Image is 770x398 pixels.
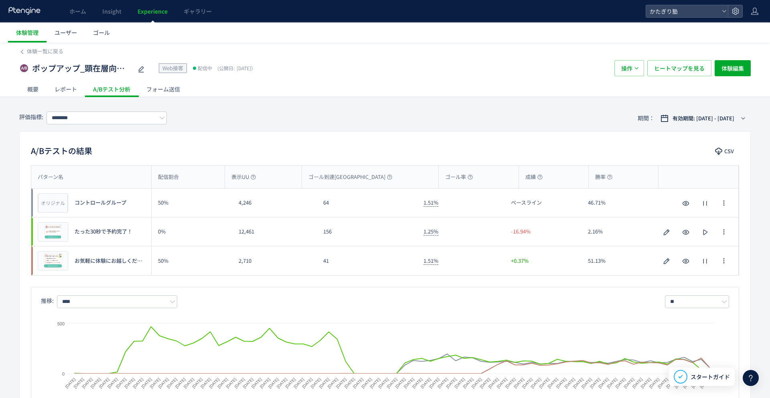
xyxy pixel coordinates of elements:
[437,377,449,389] text: [DATE]
[547,377,559,389] text: [DATE]
[318,377,330,389] text: [DATE]
[317,189,417,217] div: 64
[55,28,77,37] span: ユーザー
[614,60,644,76] button: 操作
[38,193,68,213] div: オリジナル
[479,377,491,389] text: [DATE]
[284,377,296,389] text: [DATE]
[102,7,122,15] span: Insight
[715,60,751,76] button: 体験編集
[152,246,232,275] div: 50%
[62,372,65,376] text: 0
[691,373,730,381] span: スタートガイド
[73,377,85,389] text: [DATE]
[184,7,212,15] span: ギャラリー
[411,377,423,389] text: [DATE]
[623,377,635,389] text: [DATE]
[582,217,659,246] div: 2.16%
[231,173,256,181] span: 表示UU
[191,377,203,389] text: [DATE]
[595,173,612,181] span: 勝率
[31,144,92,157] h2: A/Bテストの結果
[657,377,669,389] text: [DATE]
[152,217,232,246] div: 0%
[81,377,93,389] text: [DATE]
[638,112,654,125] span: 期間：
[525,173,543,181] span: 成績
[445,173,473,181] span: ゴール率
[581,377,593,389] text: [DATE]
[530,377,542,389] text: [DATE]
[445,377,457,389] text: [DATE]
[420,377,432,389] text: [DATE]
[640,377,652,389] text: [DATE]
[251,377,263,389] text: [DATE]
[64,377,76,389] text: [DATE]
[423,227,438,236] span: 1.25%
[563,377,575,389] text: [DATE]
[157,377,169,389] text: [DATE]
[75,257,147,265] span: お気軽に体験にお越しください
[428,377,440,389] text: [DATE]
[138,81,188,97] div: フォーム送信
[232,246,317,275] div: 2,710
[454,377,466,389] text: [DATE]
[344,377,356,389] text: [DATE]
[215,65,256,71] span: [DATE]）
[40,253,66,268] img: 926d1c2c73df74feeb2f1e27c1c139d91753348618763.png
[673,114,734,122] span: 有効期間: [DATE] - [DATE]
[19,113,43,121] span: 評価指標:
[75,199,126,207] span: コントロールグループ
[598,377,610,389] text: [DATE]
[85,81,138,97] div: A/Bテスト分析
[152,189,232,217] div: 50%
[327,377,339,389] text: [DATE]
[69,7,86,15] span: ホーム
[225,377,237,389] text: [DATE]
[606,377,618,389] text: [DATE]
[513,377,525,389] text: [DATE]
[32,63,132,74] span: ポップアップ_顕在層向け(店舗ページ)
[423,199,438,207] span: 1.51%
[521,377,533,389] text: [DATE]
[394,377,406,389] text: [DATE]
[40,224,66,240] img: b05a46bc649bb08c1766e75d8e78d46d1753348618726.png
[631,377,643,389] text: [DATE]
[115,377,127,389] text: [DATE]
[242,377,254,389] text: [DATE]
[27,47,63,55] span: 体験一覧に戻る
[90,377,102,389] text: [DATE]
[200,377,212,389] text: [DATE]
[57,321,65,326] text: 500
[174,377,186,389] text: [DATE]
[352,377,364,389] text: [DATE]
[217,65,235,71] span: (公開日:
[648,377,661,389] text: [DATE]
[75,228,132,236] span: たった30秒で予約完了！
[232,189,317,217] div: 4,246
[198,64,212,72] span: 配信中
[140,377,152,389] text: [DATE]
[259,377,271,389] text: [DATE]
[511,199,542,207] span: ベースライン
[267,377,280,389] text: [DATE]
[276,377,288,389] text: [DATE]
[505,377,517,389] text: [DATE]
[488,377,500,389] text: [DATE]
[511,257,529,265] span: +0.37%
[293,377,305,389] text: [DATE]
[614,377,626,389] text: [DATE]
[162,64,183,72] span: Web接客
[38,173,63,181] span: パターン名
[301,377,313,389] text: [DATE]
[183,377,195,389] text: [DATE]
[317,246,417,275] div: 41
[217,377,229,389] text: [DATE]
[93,28,110,37] span: ゴール
[647,60,711,76] button: ヒートマップを見る
[41,296,54,305] span: 推移:
[361,377,373,389] text: [DATE]
[654,60,705,76] span: ヒートマップを見る
[308,173,392,181] span: ゴール到達[GEOGRAPHIC_DATA]
[107,377,119,389] text: [DATE]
